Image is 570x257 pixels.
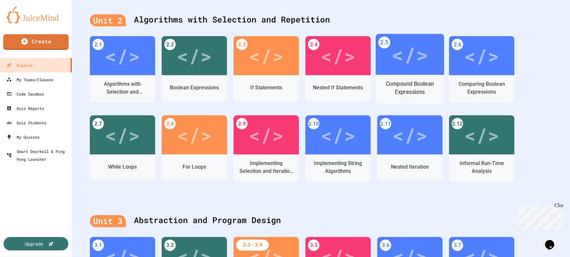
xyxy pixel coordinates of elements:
[7,147,69,163] div: Smart Doorbell & Ping Pong Launcher
[7,90,44,98] div: Code Sandbox
[170,84,219,92] div: Boolean Expressions
[7,119,46,127] div: Quiz Students
[308,118,319,129] div: 2.10
[452,118,463,129] div: 2.12
[380,240,391,251] div: 3.6
[164,118,176,129] div: 2.8
[90,14,126,27] div: Unit 2
[25,240,43,247] div: Upgrade
[452,39,463,50] div: 2.6
[238,159,294,175] div: Implementing Selection and Iteration Algorithms
[308,39,319,50] div: 2.4
[7,76,53,83] div: My Teams/Classes
[378,37,390,49] div: 2.5
[320,120,356,150] div: </>
[177,41,212,70] div: </>
[90,208,552,234] div: Abstraction and Program Design
[7,104,44,112] div: Quiz Reports
[3,3,45,41] div: Chat with us now!Close
[249,120,284,150] div: </>
[313,84,363,92] div: Nested If Statements
[391,39,428,70] div: </>
[249,41,284,70] div: </>
[108,163,137,171] div: While Loops
[250,84,282,92] div: If Statements
[236,118,248,129] div: 2.9
[454,80,510,96] div: Comparing Boolean Expressions
[391,163,429,171] div: Nested Iteration
[454,159,510,175] div: Informal Run-Time Analysis
[381,80,439,97] div: Compound Boolean Expressions
[92,118,104,129] div: 2.7
[92,240,104,251] div: 3.1
[543,231,563,250] iframe: chat widget
[183,163,206,171] div: For Loops
[3,34,69,50] a: Create
[310,159,366,175] div: Implementing String Algorithms
[164,39,176,50] div: 2.2
[452,240,463,251] div: 3.7
[105,41,140,70] div: </>
[464,120,499,150] div: </>
[308,240,319,251] div: 3.5
[95,80,150,96] div: Algorithms with Selection and Repetition
[320,41,356,70] div: </>
[236,240,269,251] div: 3.3 - 3.4
[392,120,428,150] div: </>
[236,39,248,50] div: 2.3
[92,39,104,50] div: 2.1
[164,240,176,251] div: 3.2
[516,203,563,230] iframe: chat widget
[90,7,552,33] div: Algorithms with Selection and Repetition
[380,118,391,129] div: 2.11
[105,120,140,150] div: </>
[7,133,40,141] div: My Quizzes
[7,61,33,69] div: Explore
[7,7,65,23] img: logo-orange.svg
[177,120,212,150] div: </>
[90,215,126,228] div: Unit 3
[464,41,499,70] div: </>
